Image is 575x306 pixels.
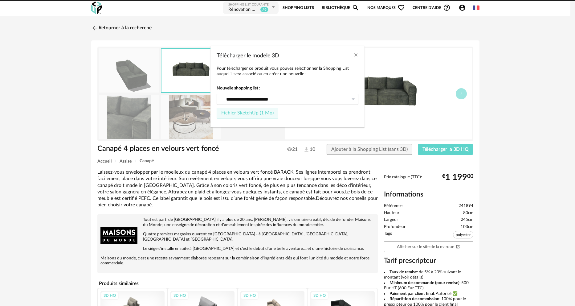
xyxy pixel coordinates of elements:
span: Télécharger le modele 3D [217,53,279,59]
span: Fichier SketchUp (1 Mo) [221,110,274,115]
p: Pour télécharger ce produit vous pouvez sélectionner la Shopping List auquel il sera associé ou e... [217,66,358,77]
button: Close [353,52,358,59]
div: Télécharger le modele 3D [210,46,365,127]
strong: Nouvelle shopping list : [217,85,358,91]
button: Fichier SketchUp (1 Mo) [217,108,278,119]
